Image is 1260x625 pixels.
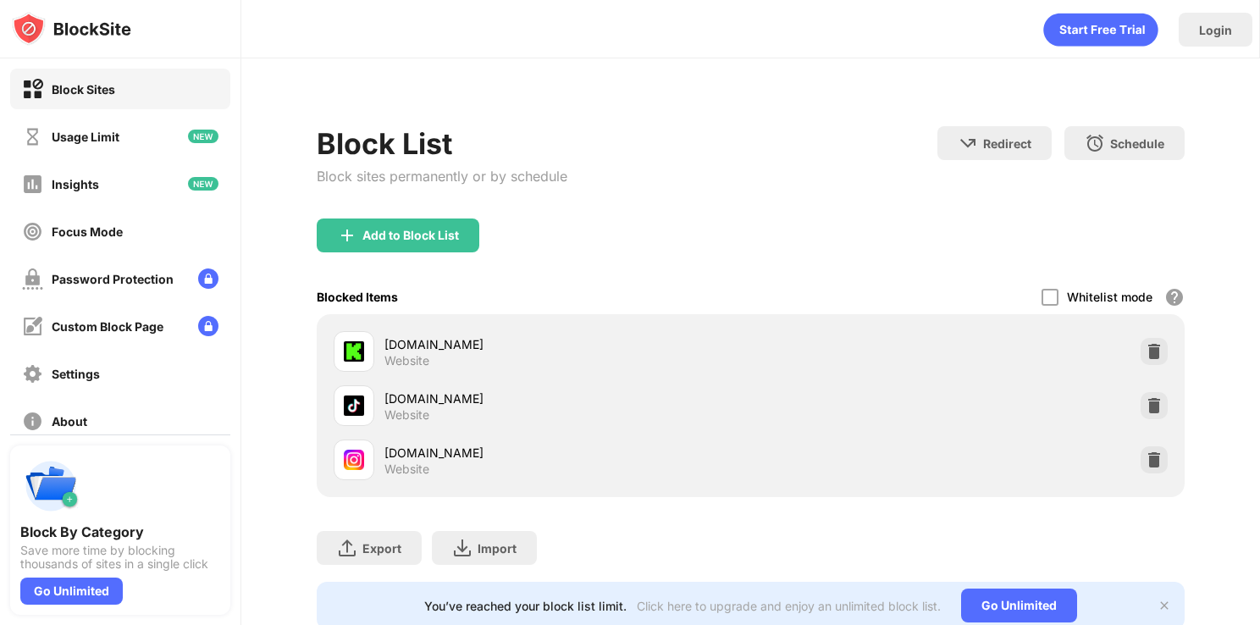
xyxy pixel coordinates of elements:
img: customize-block-page-off.svg [22,316,43,337]
div: Login [1199,23,1232,37]
img: block-on.svg [22,79,43,100]
div: Schedule [1110,136,1164,151]
img: favicons [344,450,364,470]
div: [DOMAIN_NAME] [384,390,750,407]
img: focus-off.svg [22,221,43,242]
div: Usage Limit [52,130,119,144]
img: new-icon.svg [188,177,218,191]
div: Insights [52,177,99,191]
div: Import [478,541,517,556]
div: Settings [52,367,100,381]
div: Custom Block Page [52,319,163,334]
img: push-categories.svg [20,456,81,517]
div: Block List [317,126,567,161]
div: [DOMAIN_NAME] [384,335,750,353]
img: lock-menu.svg [198,316,218,336]
img: favicons [344,341,364,362]
div: Blocked Items [317,290,398,304]
div: Website [384,353,429,368]
img: x-button.svg [1158,599,1171,612]
div: About [52,414,87,429]
div: Save more time by blocking thousands of sites in a single click [20,544,220,571]
div: Export [362,541,401,556]
div: [DOMAIN_NAME] [384,444,750,462]
div: Password Protection [52,272,174,286]
div: Block Sites [52,82,115,97]
img: time-usage-off.svg [22,126,43,147]
div: Block sites permanently or by schedule [317,168,567,185]
div: Redirect [983,136,1031,151]
div: animation [1043,13,1158,47]
div: Focus Mode [52,224,123,239]
div: Add to Block List [362,229,459,242]
img: new-icon.svg [188,130,218,143]
div: Click here to upgrade and enjoy an unlimited block list. [637,599,941,613]
img: settings-off.svg [22,363,43,384]
div: Whitelist mode [1067,290,1152,304]
img: lock-menu.svg [198,268,218,289]
div: Website [384,462,429,477]
div: You’ve reached your block list limit. [424,599,627,613]
img: favicons [344,395,364,416]
div: Website [384,407,429,423]
img: about-off.svg [22,411,43,432]
div: Block By Category [20,523,220,540]
img: logo-blocksite.svg [12,12,131,46]
div: Go Unlimited [20,578,123,605]
img: insights-off.svg [22,174,43,195]
div: Go Unlimited [961,589,1077,622]
img: password-protection-off.svg [22,268,43,290]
